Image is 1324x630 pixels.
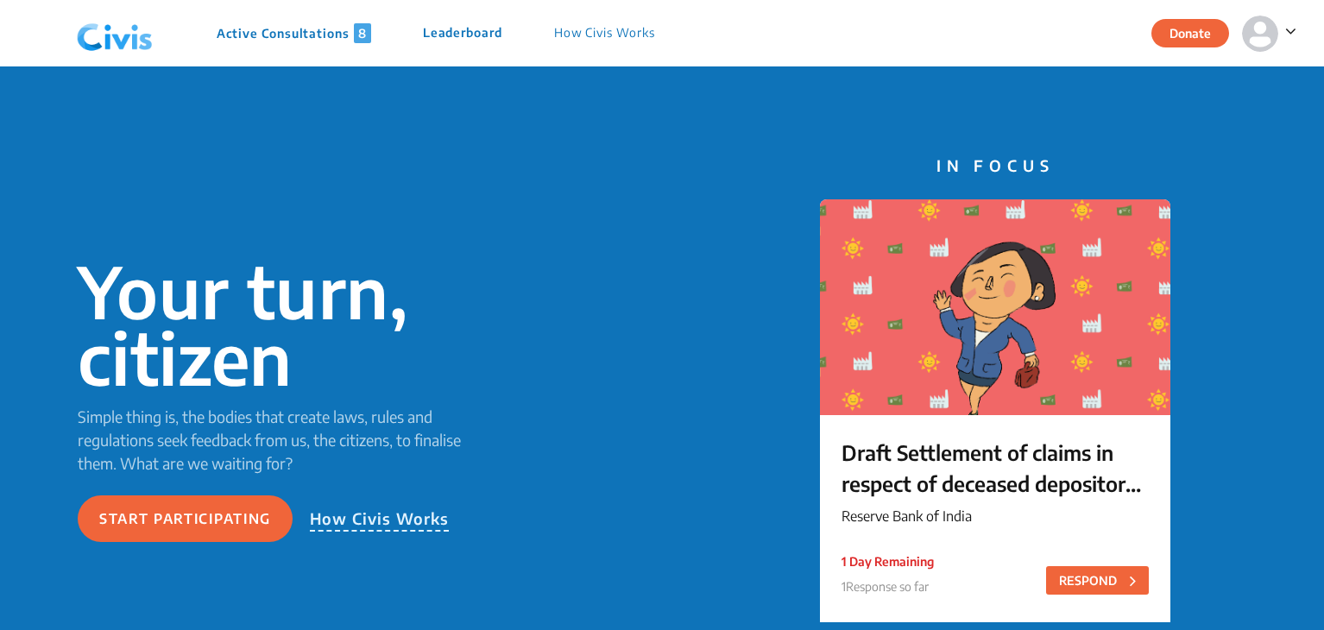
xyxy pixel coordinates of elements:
span: 8 [354,23,371,43]
p: IN FOCUS [820,154,1170,177]
p: Simple thing is, the bodies that create laws, rules and regulations seek feedback from us, the ci... [78,405,487,475]
a: Donate [1151,23,1242,41]
p: Reserve Bank of India [842,506,1149,526]
p: Your turn, citizen [78,258,487,391]
p: Active Consultations [217,23,371,43]
img: navlogo.png [70,8,160,60]
p: Leaderboard [423,23,502,43]
button: Donate [1151,19,1229,47]
p: How Civis Works [310,507,450,532]
p: Draft Settlement of claims in respect of deceased depositors – Simplification of Procedure [842,437,1149,499]
p: 1 [842,577,934,595]
p: 1 Day Remaining [842,552,934,570]
img: person-default.svg [1242,16,1278,52]
button: Start participating [78,495,293,542]
span: Response so far [846,579,929,594]
button: RESPOND [1046,566,1149,595]
p: How Civis Works [554,23,655,43]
